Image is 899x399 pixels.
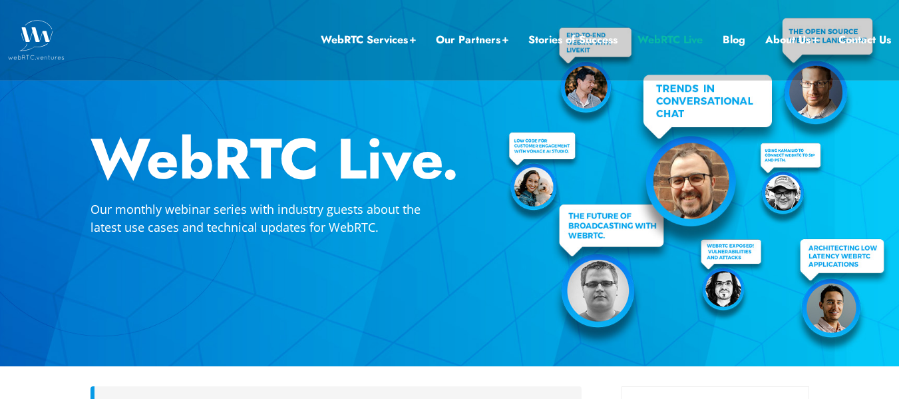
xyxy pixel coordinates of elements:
[723,31,745,49] a: Blog
[321,31,416,49] a: WebRTC Services
[765,31,818,49] a: About Us
[90,131,809,187] h2: WebRTC Live.
[8,20,65,60] img: WebRTC.ventures
[637,31,703,49] a: WebRTC Live
[838,31,891,49] a: Contact Us
[90,200,450,236] p: Our monthly webinar series with industry guests about the latest use cases and technical updates ...
[436,31,508,49] a: Our Partners
[528,31,618,49] a: Stories of Success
